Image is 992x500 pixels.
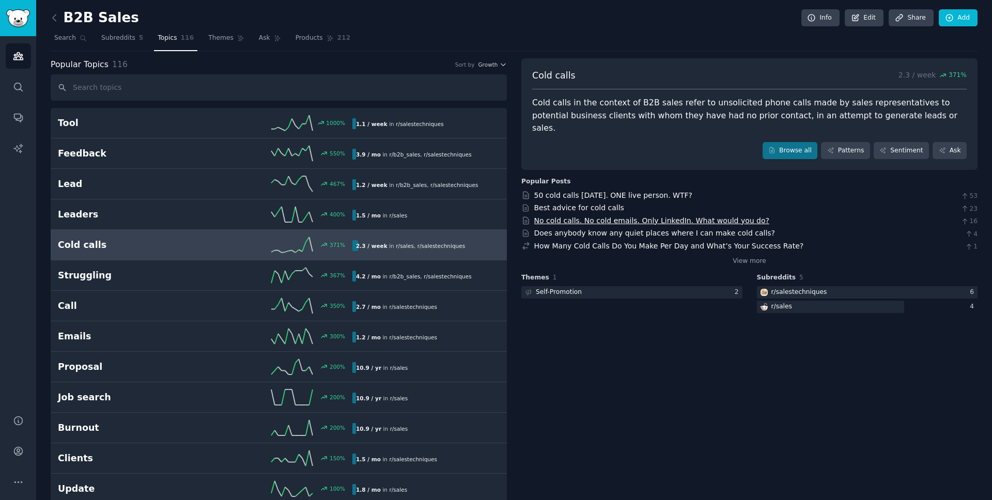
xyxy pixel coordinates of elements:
a: Does anybody know any quiet places where I can make cold calls? [534,229,776,237]
div: in [352,332,441,342]
div: 350 % [330,302,345,309]
span: 1 [553,274,557,281]
div: 200 % [330,424,345,431]
span: 5 [799,274,803,281]
div: 200 % [330,394,345,401]
a: Self-Promotion2 [521,286,742,299]
span: r/ salestechniques [430,182,478,188]
div: Popular Posts [521,177,571,186]
span: Ask [259,34,270,43]
a: View more [733,257,766,266]
button: Growth [478,61,507,68]
div: in [352,484,411,495]
b: 3.9 / mo [356,151,381,158]
h2: Lead [58,178,205,191]
h2: Emails [58,330,205,343]
b: 1.8 / mo [356,487,381,493]
a: Share [889,9,933,27]
b: 1.2 / mo [356,334,381,340]
a: How Many Cold Calls Do You Make Per Day and What’s Your Success Rate? [534,242,804,250]
span: r/ salestechniques [389,334,437,340]
p: 2.3 / week [898,69,967,82]
b: 1.1 / week [356,121,388,127]
img: salestechniques [761,289,768,296]
span: r/ salestechniques [389,456,437,462]
div: r/ salestechniques [771,288,827,297]
h2: Clients [58,452,205,465]
span: 53 [960,192,978,201]
div: in [352,179,482,190]
span: r/ salestechniques [389,304,437,310]
div: in [352,271,475,282]
span: Subreddits [757,273,796,283]
a: Browse all [763,142,818,160]
a: Feedback550%3.9 / moin r/b2b_sales,r/salestechniques [51,138,507,169]
span: Subreddits [101,34,135,43]
a: Emails300%1.2 / moin r/salestechniques [51,321,507,352]
a: Best advice for cold calls [534,204,624,212]
div: Cold calls in the context of B2B sales refer to unsolicited phone calls made by sales representat... [532,97,967,135]
div: 2 [735,288,742,297]
div: 550 % [330,150,345,157]
a: No cold calls. No cold emails. Only LinkedIn. What would you do? [534,216,770,225]
span: r/ sales [389,212,407,218]
a: Edit [845,9,884,27]
h2: Call [58,300,205,312]
span: Themes [208,34,234,43]
div: 4 [970,302,978,311]
span: r/ salestechniques [424,273,471,279]
span: , [420,273,422,279]
div: 100 % [330,485,345,492]
div: 1000 % [326,119,345,127]
span: Search [54,34,76,43]
a: Subreddits5 [98,30,147,51]
a: salesr/sales4 [757,301,978,314]
a: Topics116 [154,30,197,51]
h2: Leaders [58,208,205,221]
span: , [420,151,422,158]
div: in [352,118,447,129]
div: in [352,301,441,312]
a: Themes [205,30,248,51]
img: sales [761,303,768,310]
h2: Job search [58,391,205,404]
span: r/ b2b_sales [396,182,427,188]
h2: Update [58,482,205,495]
h2: B2B Sales [51,10,139,26]
a: Add [939,9,978,27]
div: in [352,423,411,434]
a: Clients150%1.5 / moin r/salestechniques [51,443,507,474]
span: Growth [478,61,498,68]
a: Search [51,30,90,51]
span: r/ sales [390,426,408,432]
a: Products212 [292,30,354,51]
div: in [352,240,469,251]
b: 1.2 / week [356,182,388,188]
div: 371 % [330,241,345,248]
span: r/ sales [390,365,408,371]
a: Lead467%1.2 / weekin r/b2b_sales,r/salestechniques [51,169,507,199]
span: r/ salestechniques [424,151,471,158]
a: Sentiment [874,142,929,160]
a: Leaders400%1.5 / moin r/sales [51,199,507,230]
div: in [352,362,411,373]
a: Job search200%10.9 / yrin r/sales [51,382,507,413]
a: Tool1000%1.1 / weekin r/salestechniques [51,108,507,138]
span: Products [296,34,323,43]
div: 467 % [330,180,345,187]
span: Popular Topics [51,58,109,71]
a: 50 cold calls [DATE]. ONE live person. WTF? [534,191,692,199]
input: Search topics [51,74,507,101]
div: Self-Promotion [536,288,582,297]
b: 10.9 / yr [356,426,381,432]
div: r/ sales [771,302,792,311]
div: 6 [970,288,978,297]
span: r/ salestechniques [396,121,443,127]
b: 10.9 / yr [356,365,381,371]
a: Struggling367%4.2 / moin r/b2b_sales,r/salestechniques [51,260,507,291]
span: Themes [521,273,549,283]
a: Info [801,9,840,27]
span: r/ b2b_sales [389,273,420,279]
span: r/ sales [396,243,414,249]
div: 200 % [330,363,345,370]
